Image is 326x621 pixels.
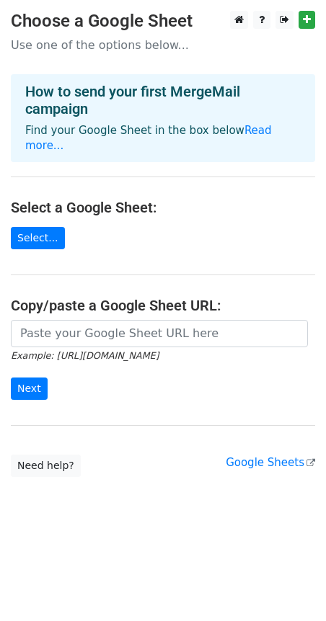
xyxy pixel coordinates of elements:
a: Select... [11,227,65,249]
h4: Select a Google Sheet: [11,199,315,216]
h3: Choose a Google Sheet [11,11,315,32]
a: Need help? [11,455,81,477]
h4: Copy/paste a Google Sheet URL: [11,297,315,314]
input: Paste your Google Sheet URL here [11,320,308,347]
p: Use one of the options below... [11,37,315,53]
a: Google Sheets [226,456,315,469]
small: Example: [URL][DOMAIN_NAME] [11,350,159,361]
p: Find your Google Sheet in the box below [25,123,301,153]
h4: How to send your first MergeMail campaign [25,83,301,117]
input: Next [11,377,48,400]
a: Read more... [25,124,272,152]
